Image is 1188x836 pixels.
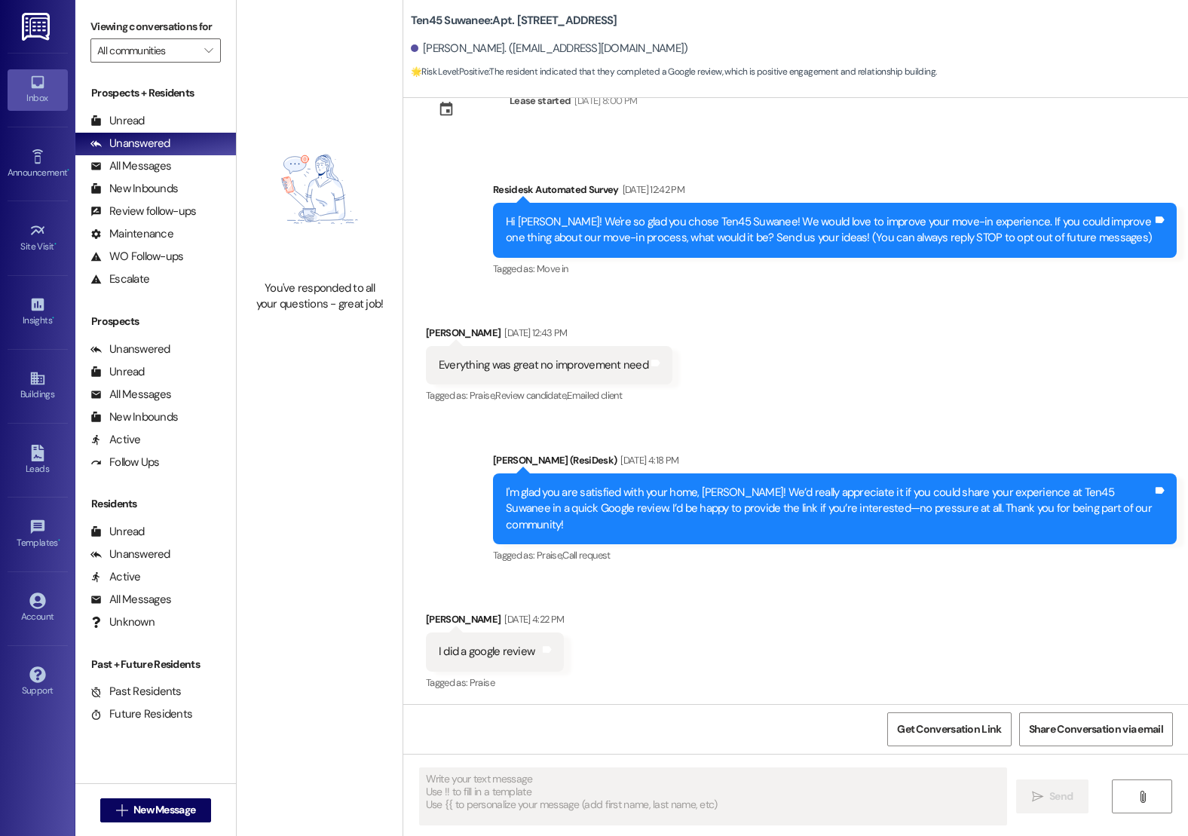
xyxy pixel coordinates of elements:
span: Praise [470,676,494,689]
div: New Inbounds [90,181,178,197]
div: [PERSON_NAME]. ([EMAIL_ADDRESS][DOMAIN_NAME]) [411,41,688,57]
div: Unread [90,364,145,380]
div: Lease started [510,93,571,109]
a: Leads [8,440,68,481]
strong: 🌟 Risk Level: Positive [411,66,488,78]
div: Escalate [90,271,149,287]
button: New Message [100,798,212,822]
div: Unanswered [90,136,170,152]
a: Insights • [8,292,68,332]
div: Unknown [90,614,155,630]
div: Everything was great no improvement need [439,357,648,373]
div: Tagged as: [493,544,1177,566]
span: Call request [562,549,610,562]
div: Hi [PERSON_NAME]! We're so glad you chose Ten45 Suwanee! We would love to improve your move-in ex... [506,214,1153,247]
div: [DATE] 4:18 PM [617,452,678,468]
div: [DATE] 12:42 PM [619,182,684,198]
span: Move in [537,262,568,275]
button: Share Conversation via email [1019,712,1173,746]
div: WO Follow-ups [90,249,183,265]
div: Prospects + Residents [75,85,236,101]
div: Unanswered [90,547,170,562]
div: New Inbounds [90,409,178,425]
div: All Messages [90,592,171,608]
i:  [1137,791,1148,803]
span: Review candidate , [495,389,567,402]
div: You've responded to all your questions - great job! [253,280,386,313]
div: Future Residents [90,706,192,722]
label: Viewing conversations for [90,15,221,38]
img: empty-state [253,106,386,273]
span: Send [1049,789,1073,804]
span: Get Conversation Link [897,721,1001,737]
div: Tagged as: [426,672,564,694]
div: [PERSON_NAME] [426,611,564,632]
span: Emailed client [567,389,622,402]
div: Residesk Automated Survey [493,182,1177,203]
a: Account [8,588,68,629]
a: Site Visit • [8,218,68,259]
div: Active [90,432,141,448]
div: Review follow-ups [90,204,196,219]
div: Follow Ups [90,455,160,470]
span: Praise , [537,549,562,562]
div: Tagged as: [493,258,1177,280]
img: ResiDesk Logo [22,13,53,41]
span: • [54,239,57,250]
div: [PERSON_NAME] [426,325,672,346]
span: Praise , [470,389,495,402]
b: Ten45 Suwanee: Apt. [STREET_ADDRESS] [411,13,617,29]
div: [DATE] 4:22 PM [501,611,564,627]
div: [DATE] 12:43 PM [501,325,567,341]
button: Send [1016,779,1089,813]
div: Unread [90,113,145,129]
i:  [1032,791,1043,803]
span: Share Conversation via email [1029,721,1163,737]
div: Active [90,569,141,585]
div: Past + Future Residents [75,657,236,672]
span: • [58,535,60,546]
div: [PERSON_NAME] (ResiDesk) [493,452,1177,473]
div: Unanswered [90,341,170,357]
i:  [116,804,127,816]
span: • [67,165,69,176]
div: [DATE] 8:00 PM [571,93,637,109]
div: Residents [75,496,236,512]
span: • [52,313,54,323]
i:  [204,44,213,57]
div: Unread [90,524,145,540]
div: All Messages [90,158,171,174]
input: All communities [97,38,197,63]
div: I did a google review [439,644,534,660]
span: : The resident indicated that they completed a Google review, which is positive engagement and re... [411,64,936,80]
div: Prospects [75,314,236,329]
a: Support [8,662,68,703]
div: Past Residents [90,684,182,700]
a: Buildings [8,366,68,406]
div: I'm glad you are satisfied with your home, [PERSON_NAME]! We’d really appreciate it if you could ... [506,485,1153,533]
div: Maintenance [90,226,173,242]
span: New Message [133,802,195,818]
button: Get Conversation Link [887,712,1011,746]
div: All Messages [90,387,171,403]
div: Tagged as: [426,384,672,406]
a: Inbox [8,69,68,110]
a: Templates • [8,514,68,555]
